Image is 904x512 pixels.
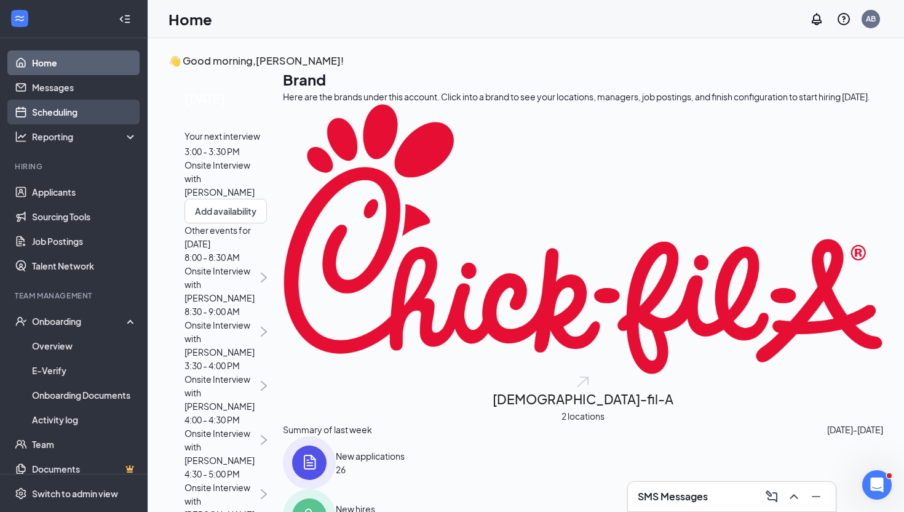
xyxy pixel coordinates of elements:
[184,413,258,426] span: 4:00 - 4:30 PM
[184,223,267,250] span: Other events for [DATE]
[169,53,883,69] h3: 👋 Good morning, [PERSON_NAME] !
[32,432,137,457] a: Team
[809,489,823,504] svg: Minimize
[336,449,405,463] div: New applications
[32,407,137,432] a: Activity log
[32,315,127,327] div: Onboarding
[184,199,267,223] button: Add availability
[184,318,258,359] span: Onsite Interview with [PERSON_NAME]
[809,12,824,26] svg: Notifications
[283,423,372,436] span: Summary of last week
[283,436,336,489] img: icon
[862,470,892,500] iframe: Intercom live chat
[15,161,135,172] div: Hiring
[184,130,260,142] span: Your next interview
[866,14,876,24] div: AB
[827,423,883,436] span: [DATE] - [DATE]
[184,89,267,108] span: [DATE]
[184,250,258,264] span: 8:00 - 8:30 AM
[184,426,258,467] span: Onsite Interview with [PERSON_NAME]
[32,130,138,143] div: Reporting
[32,229,137,254] a: Job Postings
[184,305,258,318] span: 8:30 - 9:00 AM
[169,9,212,30] h1: Home
[787,489,801,504] svg: ChevronUp
[283,90,883,103] div: Here are the brands under this account. Click into a brand to see your locations, managers, job p...
[836,12,851,26] svg: QuestionInfo
[336,463,405,476] span: 26
[184,359,258,372] span: 3:30 - 4:00 PM
[575,375,591,389] img: open.6027fd2a22e1237b5b06.svg
[119,13,131,25] svg: Collapse
[32,383,137,407] a: Onboarding Documents
[32,180,137,204] a: Applicants
[32,50,137,75] a: Home
[32,100,137,124] a: Scheduling
[561,409,605,423] span: 2 locations
[32,334,137,358] a: Overview
[32,254,137,278] a: Talent Network
[184,372,258,413] span: Onsite Interview with [PERSON_NAME]
[15,315,27,327] svg: UserCheck
[32,204,137,229] a: Sourcing Tools
[32,457,137,481] a: DocumentsCrown
[32,75,137,100] a: Messages
[32,358,137,383] a: E-Verify
[806,487,826,506] button: Minimize
[15,290,135,301] div: Team Management
[15,487,27,500] svg: Settings
[184,467,258,481] span: 4:30 - 5:00 PM
[184,264,258,305] span: Onsite Interview with [PERSON_NAME]
[184,146,240,157] span: 3:00 - 3:30 PM
[184,159,255,198] span: Onsite Interview with [PERSON_NAME]
[784,487,804,506] button: ChevronUp
[764,489,779,504] svg: ComposeMessage
[15,130,27,143] svg: Analysis
[493,389,673,409] h2: [DEMOGRAPHIC_DATA]-fil-A
[638,490,708,503] h3: SMS Messages
[32,487,118,500] div: Switch to admin view
[283,103,883,375] img: Chick-fil-A
[283,69,883,90] h1: Brand
[14,12,26,25] svg: WorkstreamLogo
[762,487,782,506] button: ComposeMessage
